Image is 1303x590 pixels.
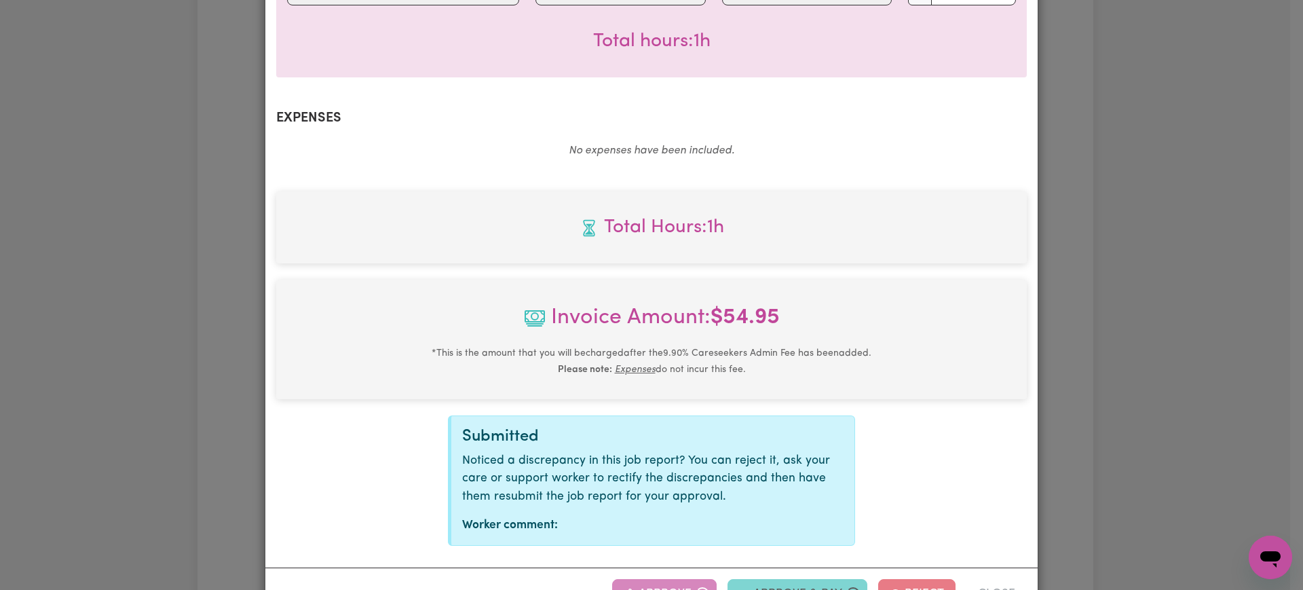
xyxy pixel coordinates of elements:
[287,301,1016,345] span: Invoice Amount:
[558,365,612,375] b: Please note:
[276,110,1027,126] h2: Expenses
[462,428,539,445] span: Submitted
[615,365,656,375] u: Expenses
[593,32,711,51] span: Total hours worked: 1 hour
[462,452,844,506] p: Noticed a discrepancy in this job report? You can reject it, ask your care or support worker to r...
[287,213,1016,242] span: Total hours worked: 1 hour
[1249,536,1292,579] iframe: Button to launch messaging window
[569,145,734,156] em: No expenses have been included.
[711,307,780,329] b: $ 54.95
[462,519,558,531] strong: Worker comment:
[432,348,871,375] small: This is the amount that you will be charged after the 9.90 % Careseekers Admin Fee has been added...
